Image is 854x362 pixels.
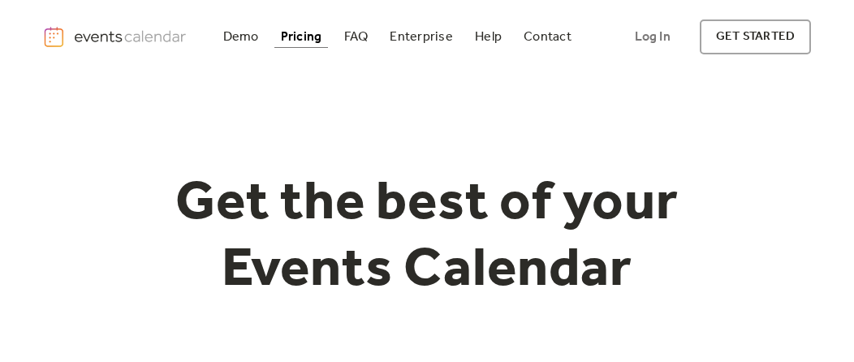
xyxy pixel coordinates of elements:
div: Help [475,32,502,41]
a: get started [700,19,811,54]
a: Contact [517,26,578,48]
div: Demo [223,32,259,41]
a: Help [468,26,508,48]
div: Contact [524,32,571,41]
a: Log In [619,19,687,54]
div: FAQ [344,32,369,41]
div: Pricing [281,32,322,41]
a: FAQ [338,26,375,48]
h1: Get the best of your Events Calendar [115,171,739,304]
a: Pricing [274,26,329,48]
a: Demo [217,26,265,48]
a: Enterprise [383,26,459,48]
div: Enterprise [390,32,452,41]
